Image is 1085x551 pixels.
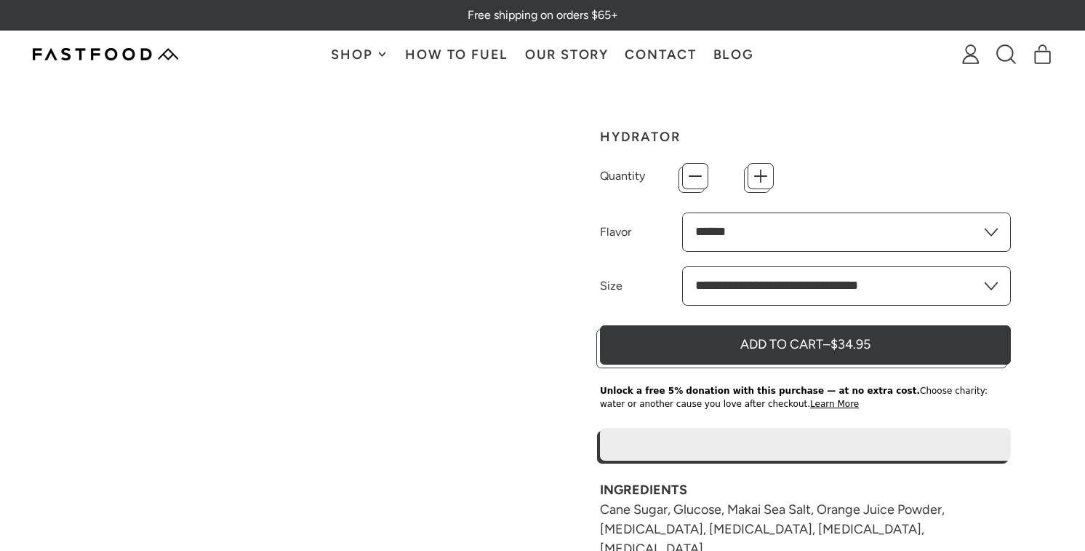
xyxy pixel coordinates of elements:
[600,482,687,498] strong: INGREDIENTS
[397,31,516,77] a: How To Fuel
[600,277,682,295] label: Size
[33,48,178,60] img: Fastfood
[600,130,1011,143] h1: Hydrator
[600,223,682,241] label: Flavor
[516,31,617,77] a: Our Story
[331,48,376,61] span: Shop
[323,31,397,77] button: Shop
[617,31,705,77] a: Contact
[705,31,762,77] a: Blog
[748,163,774,189] button: +
[600,325,1011,365] button: Add to Cart–$34.95
[600,167,682,185] label: Quantity
[682,163,708,189] button: −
